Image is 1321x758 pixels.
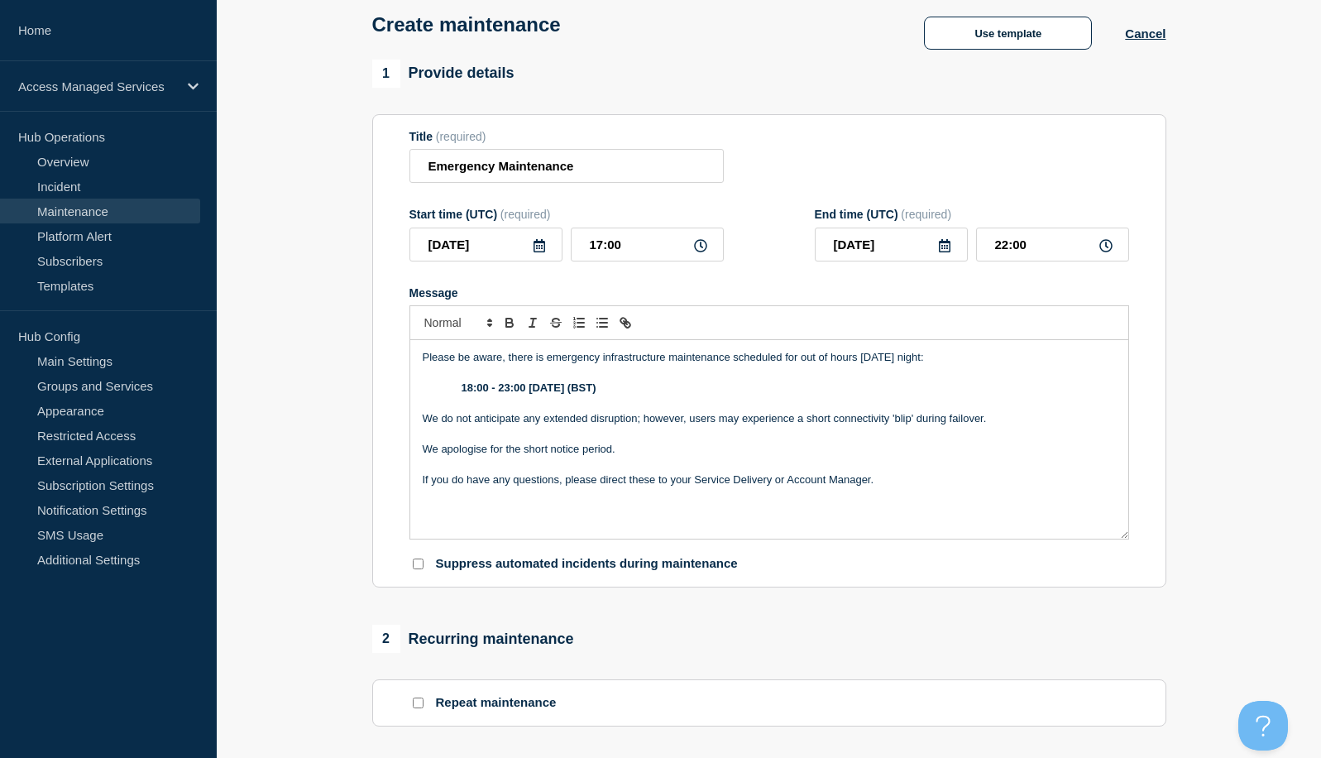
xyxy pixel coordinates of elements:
[372,13,561,36] h1: Create maintenance
[372,625,574,653] div: Recurring maintenance
[409,228,562,261] input: YYYY-MM-DD
[423,411,1116,426] p: We do not anticipate any extended disruption; however, users may experience a short connectivity ...
[500,208,551,221] span: (required)
[1125,26,1165,41] button: Cancel
[815,228,968,261] input: YYYY-MM-DD
[372,60,400,88] span: 1
[423,350,1116,365] p: Please be aware, there is emergency infrastructure maintenance scheduled for out of hours [DATE] ...
[372,625,400,653] span: 2
[409,286,1129,300] div: Message
[413,698,424,708] input: Repeat maintenance
[498,313,521,333] button: Toggle bold text
[372,60,515,88] div: Provide details
[544,313,567,333] button: Toggle strikethrough text
[18,79,177,94] p: Access Managed Services
[521,313,544,333] button: Toggle italic text
[901,208,951,221] span: (required)
[614,313,637,333] button: Toggle link
[413,559,424,569] input: Suppress automated incidents during maintenance
[1238,701,1288,751] iframe: Help Scout Beacon - Open
[591,313,614,333] button: Toggle bulleted list
[436,695,557,711] p: Repeat maintenance
[567,313,591,333] button: Toggle ordered list
[417,313,498,333] span: Font size
[976,228,1129,261] input: HH:MM
[571,228,724,261] input: HH:MM
[815,208,1129,221] div: End time (UTC)
[461,381,596,394] strong: 18:00 - 23:00 [DATE] (BST)
[409,208,724,221] div: Start time (UTC)
[924,17,1092,50] button: Use template
[423,442,1116,457] p: We apologise for the short notice period.
[436,130,486,143] span: (required)
[436,556,738,572] p: Suppress automated incidents during maintenance
[409,149,724,183] input: Title
[409,130,724,143] div: Title
[423,473,1116,487] p: If you do have any questions, please direct these to your Service Delivery or Account Manager.
[410,340,1128,539] div: Message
